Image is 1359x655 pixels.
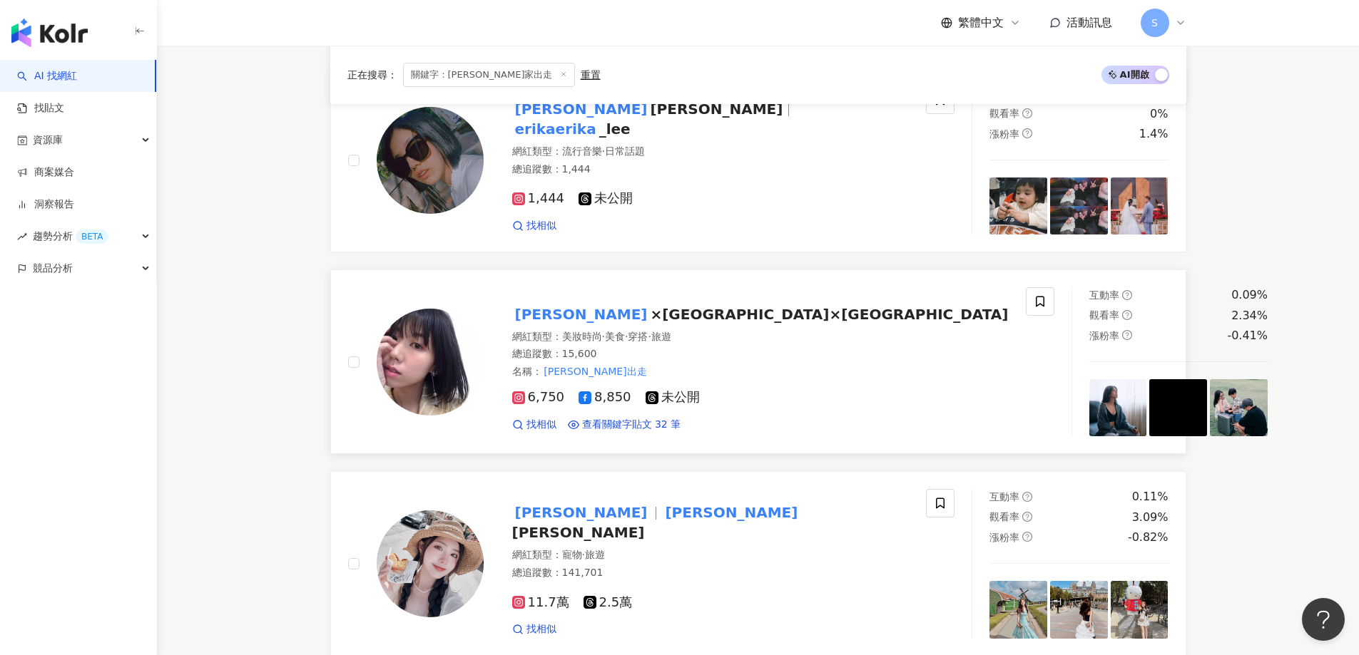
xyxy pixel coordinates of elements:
span: question-circle [1122,290,1132,300]
div: 總追蹤數 ： 1,444 [512,163,910,177]
span: · [582,549,585,560]
span: 漲粉率 [1089,330,1119,341]
span: 未公開 [579,191,633,206]
img: post-image [1089,379,1147,437]
span: 旅遊 [651,331,671,342]
span: question-circle [1022,492,1032,502]
a: 找相似 [512,622,556,636]
span: · [625,331,628,342]
span: 趨勢分析 [33,220,108,252]
a: KOL Avatar[PERSON_NAME][PERSON_NAME]erikaerika_lee網紅類型：流行音樂·日常話題總追蹤數：1,4441,444未公開找相似互動率question-... [330,68,1186,252]
a: 洞察報告 [17,197,74,212]
span: 8,850 [579,390,631,405]
span: · [602,145,605,157]
span: 互動率 [989,491,1019,502]
span: 美食 [605,331,625,342]
span: 漲粉率 [989,532,1019,543]
span: rise [17,232,27,242]
div: -0.82% [1128,530,1169,545]
span: 繁體中文 [958,15,1004,31]
div: 0.09% [1231,287,1268,303]
img: post-image [1149,379,1207,437]
span: 互動率 [1089,289,1119,301]
span: 11.7萬 [512,595,569,610]
div: 0% [1150,106,1168,122]
div: 3.09% [1132,510,1169,525]
a: 找相似 [512,219,556,233]
a: 找相似 [512,418,556,432]
mark: [PERSON_NAME] [662,501,800,524]
span: question-circle [1022,108,1032,118]
a: KOL Avatar[PERSON_NAME]×[GEOGRAPHIC_DATA]×[GEOGRAPHIC_DATA]網紅類型：美妝時尚·美食·穿搭·旅遊總追蹤數：15,600名稱：[PERSO... [330,269,1186,454]
span: question-circle [1022,512,1032,522]
div: 總追蹤數 ： 15,600 [512,347,1009,361]
span: [PERSON_NAME] [512,524,645,541]
span: question-circle [1122,330,1132,340]
span: 漲粉率 [989,128,1019,140]
a: 商案媒合 [17,165,74,180]
span: S [1151,15,1158,31]
div: 網紅類型 ： [512,548,910,562]
span: question-circle [1022,532,1032,542]
mark: erikaerika [512,118,599,140]
span: 日常話題 [605,145,645,157]
span: 觀看率 [989,511,1019,522]
span: _lee [599,120,631,138]
a: searchAI 找網紅 [17,69,77,83]
div: 網紅類型 ： [512,330,1009,344]
div: 2.34% [1231,308,1268,324]
span: 資源庫 [33,124,63,156]
img: post-image [1111,177,1169,235]
span: 競品分析 [33,252,73,284]
a: 找貼文 [17,101,64,115]
img: post-image [989,581,1047,639]
iframe: Help Scout Beacon - Open [1302,598,1345,641]
span: 名稱 ： [512,363,649,379]
span: 旅遊 [585,549,605,560]
img: KOL Avatar [377,510,484,617]
span: · [602,331,605,342]
div: 重置 [581,69,601,81]
div: -0.41% [1227,328,1268,344]
div: 總追蹤數 ： 141,701 [512,566,910,580]
a: 查看關鍵字貼文 32 筆 [568,418,681,432]
mark: [PERSON_NAME]出走 [542,363,649,379]
span: 美妝時尚 [562,331,602,342]
img: post-image [1210,379,1268,437]
mark: [PERSON_NAME] [512,303,651,326]
span: · [648,331,651,342]
span: ×[GEOGRAPHIC_DATA]×[GEOGRAPHIC_DATA] [650,306,1008,323]
mark: [PERSON_NAME] [512,501,651,524]
mark: [PERSON_NAME] [512,98,651,120]
div: 0.11% [1132,489,1169,505]
div: BETA [76,229,108,244]
span: 穿搭 [628,331,648,342]
span: 找相似 [526,219,556,233]
span: 正在搜尋 ： [347,69,397,81]
img: post-image [989,177,1047,235]
span: 觀看率 [1089,309,1119,321]
span: 未公開 [646,390,700,405]
span: 觀看率 [989,108,1019,119]
img: post-image [1050,177,1108,235]
div: 1.4% [1139,126,1169,142]
img: KOL Avatar [377,107,484,214]
span: 2.5萬 [584,595,633,610]
span: question-circle [1022,128,1032,138]
span: 找相似 [526,418,556,432]
div: 網紅類型 ： [512,145,910,159]
span: 關鍵字：[PERSON_NAME]家出走 [403,63,575,87]
img: logo [11,19,88,47]
span: 活動訊息 [1067,16,1112,29]
img: post-image [1111,581,1169,639]
span: [PERSON_NAME] [650,100,783,118]
span: 流行音樂 [562,145,602,157]
img: KOL Avatar [377,309,484,416]
img: post-image [1050,581,1108,639]
span: 查看關鍵字貼文 32 筆 [582,418,681,432]
span: 找相似 [526,622,556,636]
span: 1,444 [512,191,565,206]
span: 6,750 [512,390,565,405]
span: 寵物 [562,549,582,560]
span: question-circle [1122,310,1132,320]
